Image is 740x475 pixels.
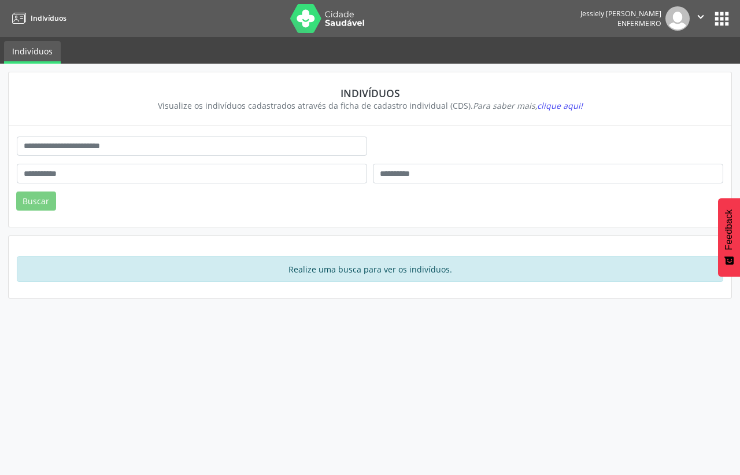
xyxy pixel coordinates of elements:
div: Realize uma busca para ver os indivíduos. [17,256,723,282]
button: Buscar [16,192,56,211]
span: Feedback [724,209,734,250]
a: Indivíduos [8,9,66,28]
span: clique aqui! [537,100,583,111]
div: Visualize os indivíduos cadastrados através da ficha de cadastro individual (CDS). [25,100,715,112]
a: Indivíduos [4,41,61,64]
button: Feedback - Mostrar pesquisa [718,198,740,277]
img: img [665,6,690,31]
i:  [694,10,707,23]
span: Enfermeiro [617,19,661,28]
button:  [690,6,712,31]
div: Indivíduos [25,87,715,100]
div: Jessiely [PERSON_NAME] [580,9,661,19]
span: Indivíduos [31,13,66,23]
button: apps [712,9,732,29]
i: Para saber mais, [473,100,583,111]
